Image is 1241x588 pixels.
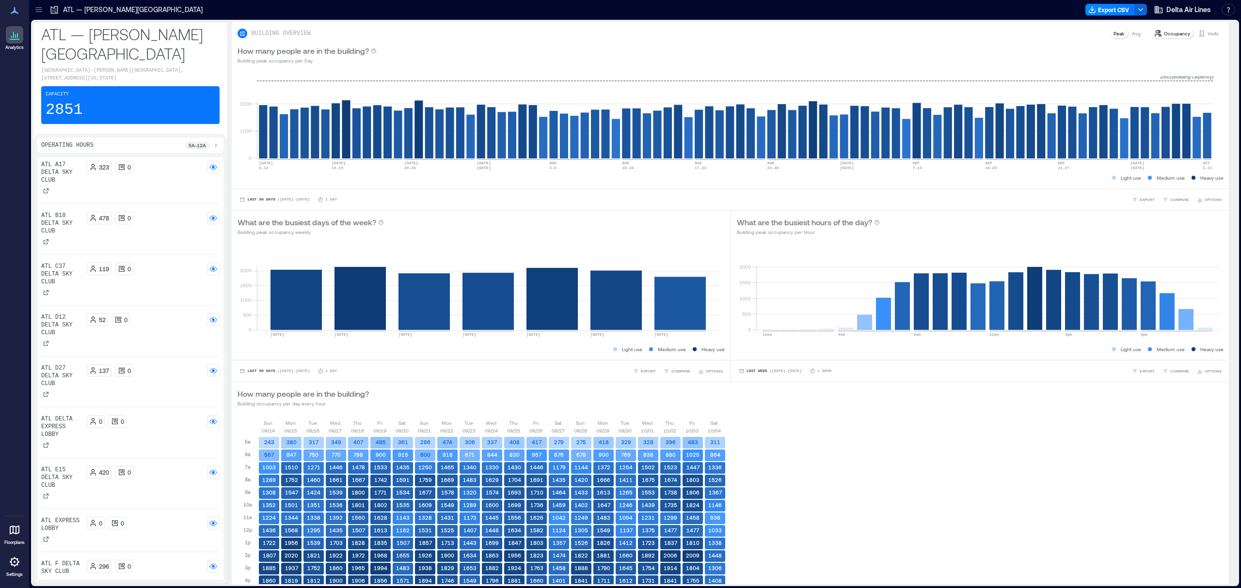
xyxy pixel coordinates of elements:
p: Mon [598,419,608,427]
button: OPTIONS [696,366,725,376]
p: Mon [442,419,452,427]
text: 407 [353,439,364,445]
text: 1535 [396,502,410,508]
text: 1574 [486,489,499,495]
p: Medium use [1157,345,1185,353]
text: 417 [532,439,542,445]
text: 17-23 [695,166,706,170]
text: 600 [420,451,430,458]
text: 957 [532,451,542,458]
p: Light use [1121,174,1141,182]
button: Delta Air Lines [1151,2,1214,17]
p: 323 [99,163,109,171]
p: 119 [99,265,109,273]
text: 1677 [419,489,432,495]
text: 1250 [418,464,432,470]
p: Thu [509,419,518,427]
p: 478 [99,214,109,222]
span: Delta Air Lines [1166,5,1211,15]
p: 9a [245,488,251,496]
text: [DATE] [462,332,477,337]
a: Floorplans [1,518,28,548]
tspan: 1500 [240,282,252,288]
text: AUG [550,161,557,165]
p: 10/04 [708,427,721,434]
text: [DATE] [259,161,273,165]
p: Heavy use [1200,174,1224,182]
text: 918 [443,451,453,458]
p: 09/17 [329,427,342,434]
text: [DATE] [477,166,491,170]
span: COMPARE [671,368,690,374]
text: 915 [398,451,408,458]
p: Operating Hours [41,141,94,149]
text: 1674 [664,477,677,483]
text: 3-9 [550,166,557,170]
text: 1771 [374,489,387,495]
p: 09/19 [373,427,386,434]
text: [DATE] [477,161,491,165]
text: 1465 [441,464,454,470]
p: Building peak occupancy per Hour [737,228,880,236]
text: 830 [509,451,520,458]
p: Sat [555,419,561,427]
text: 311 [710,439,720,445]
p: Wed [642,419,652,427]
text: 1661 [329,477,343,483]
text: 4am [838,332,845,337]
text: [DATE] [590,332,605,337]
text: [DATE] [332,161,346,165]
text: 1424 [307,489,320,495]
p: ATL E15 Delta Sky Club [41,466,83,489]
text: 1179 [553,464,566,470]
text: 1759 [419,477,432,483]
p: What are the busiest days of the week? [238,217,376,228]
text: 349 [331,439,341,445]
text: 1003 [262,464,276,470]
text: 1553 [641,489,655,495]
text: [DATE] [526,332,541,337]
text: 1289 [262,477,276,483]
text: 1289 [463,502,477,508]
text: 1523 [664,464,677,470]
text: 1693 [508,489,521,495]
p: 1 Day [325,197,337,202]
text: 1803 [686,477,700,483]
text: 485 [376,439,386,445]
p: Sat [398,419,405,427]
p: Sun [420,419,429,427]
text: 1330 [485,464,499,470]
p: 09/29 [596,427,609,434]
text: 1367 [709,489,722,495]
p: 0 [127,214,131,222]
p: 09/21 [418,427,431,434]
p: 0 [127,265,131,273]
p: Tue [620,419,629,427]
p: Wed [486,419,496,427]
text: [DATE] [840,161,854,165]
tspan: 500 [742,311,750,317]
p: Fri [377,419,382,427]
text: 1352 [262,502,276,508]
p: Capacity [46,91,69,98]
text: 1536 [329,502,343,508]
text: 671 [465,451,475,458]
tspan: 1000 [739,295,750,301]
p: 0 [127,468,131,476]
span: OPTIONS [706,368,723,374]
p: 2851 [46,100,83,120]
p: 7a [245,463,251,471]
text: 12pm [989,332,999,337]
button: OPTIONS [1195,366,1224,376]
tspan: 2000 [240,267,252,273]
text: [DATE] [404,161,418,165]
p: Light use [1121,345,1141,353]
p: 09/14 [262,427,275,434]
button: Export CSV [1085,4,1135,15]
text: 7-13 [913,166,922,170]
text: 770 [332,451,341,458]
text: [DATE] [398,332,413,337]
text: 474 [443,439,452,445]
text: 1752 [285,477,298,483]
p: Thu [665,419,674,427]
